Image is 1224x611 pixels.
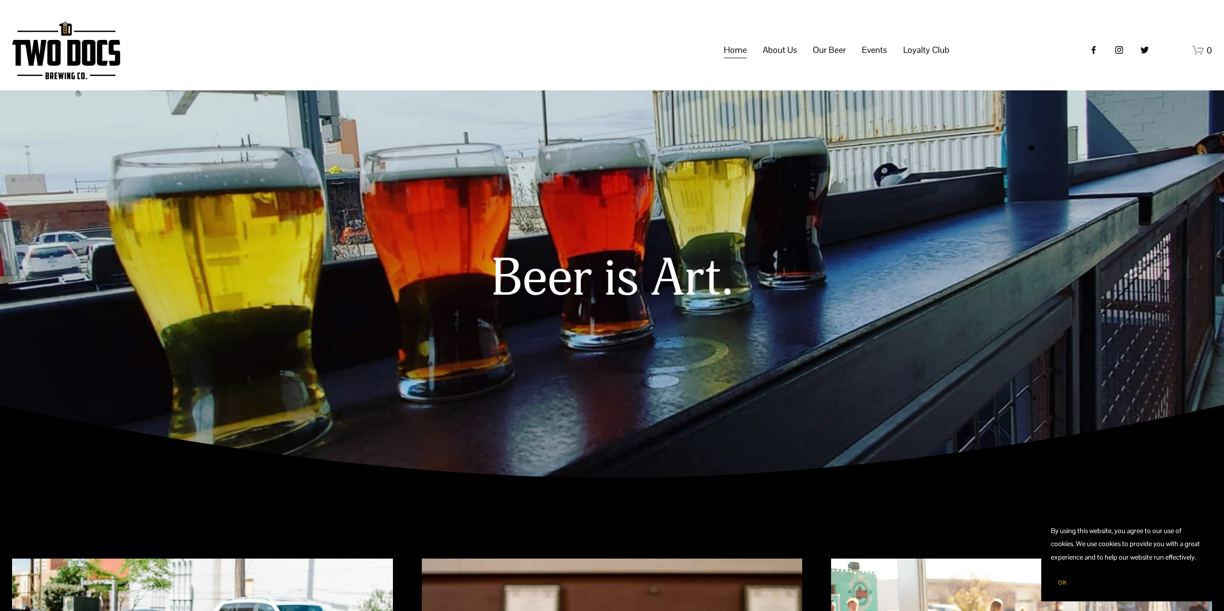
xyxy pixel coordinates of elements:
[862,41,887,59] a: folder dropdown
[276,250,949,308] h1: Beer is Art.
[813,41,846,59] a: folder dropdown
[1114,45,1124,55] a: instagram-unauth
[1140,45,1149,55] a: twitter-unauth
[813,42,846,58] span: Our Beer
[724,41,747,59] a: Home
[1058,579,1067,586] span: OK
[1051,524,1205,564] p: By using this website, you agree to our use of cookies. We use cookies to provide you with a grea...
[1041,515,1214,601] section: Cookie banner
[903,41,949,59] a: folder dropdown
[862,42,887,58] span: Events
[1051,574,1074,592] button: OK
[1207,45,1212,56] span: 0
[763,41,797,59] a: folder dropdown
[903,42,949,58] span: Loyalty Club
[1192,44,1212,56] a: 0 items in cart
[12,21,120,79] img: Two Docs Brewing Co.
[763,42,797,58] span: About Us
[1089,45,1098,55] a: Facebook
